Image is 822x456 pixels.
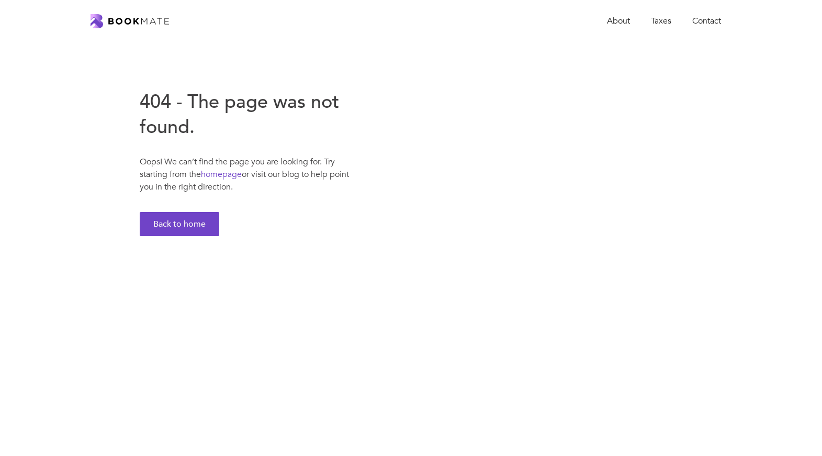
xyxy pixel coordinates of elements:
[640,10,682,32] a: Taxes
[682,10,731,32] a: Contact
[140,155,359,193] div: Oops! We can’t find the page you are looking for. Try starting from the or visit our blog to help...
[140,90,359,140] h3: 404 - The page was not found.
[140,212,219,236] a: Back to home
[201,169,242,180] a: homepage
[596,10,640,32] a: About
[91,14,169,28] a: home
